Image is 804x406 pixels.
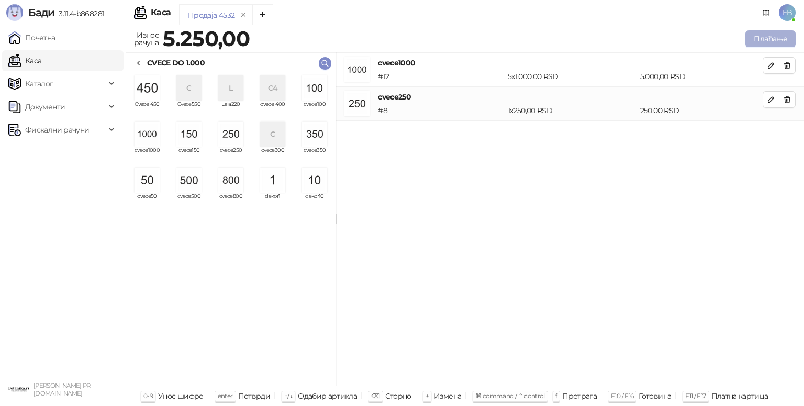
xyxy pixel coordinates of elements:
[172,194,206,210] span: cvece500
[252,4,273,25] button: Add tab
[638,105,765,116] div: 250,00 RSD
[562,389,597,403] div: Претрага
[298,102,331,117] span: cvece100
[130,148,164,163] span: cvece1000
[639,389,671,403] div: Готовина
[218,168,243,193] img: Slika
[237,10,250,19] button: remove
[434,389,461,403] div: Измена
[218,392,233,400] span: enter
[238,389,271,403] div: Потврди
[25,119,89,140] span: Фискални рачуни
[376,105,506,116] div: # 8
[260,122,285,147] div: C
[218,75,243,101] div: L
[371,392,379,400] span: ⌫
[745,30,796,47] button: Плаћање
[685,392,706,400] span: F11 / F17
[758,4,775,21] a: Документација
[214,148,248,163] span: cvece250
[188,9,234,21] div: Продаја 4532
[135,75,160,101] img: Slika
[385,389,411,403] div: Сторно
[298,148,331,163] span: cvece350
[176,75,202,101] div: C
[126,73,336,386] div: grid
[506,105,638,116] div: 1 x 250,00 RSD
[378,57,763,69] h4: cvece1000
[611,392,633,400] span: F10 / F16
[163,26,250,51] strong: 5.250,00
[130,194,164,210] span: cvece50
[298,389,357,403] div: Одабир артикла
[151,8,171,17] div: Каса
[256,102,289,117] span: cvece 400
[214,194,248,210] span: cvece800
[302,168,327,193] img: Slika
[260,75,285,101] div: C4
[638,71,765,82] div: 5.000,00 RSD
[143,392,153,400] span: 0-9
[176,122,202,147] img: Slika
[302,75,327,101] img: Slika
[426,392,429,400] span: +
[376,71,506,82] div: # 12
[25,96,65,117] span: Документи
[260,168,285,193] img: Slika
[132,28,161,49] div: Износ рачуна
[555,392,557,400] span: f
[158,389,204,403] div: Унос шифре
[8,27,55,48] a: Почетна
[8,379,29,400] img: 64x64-companyLogo-0e2e8aaa-0bd2-431b-8613-6e3c65811325.png
[28,6,54,19] span: Бади
[135,122,160,147] img: Slika
[256,148,289,163] span: cvece300
[302,122,327,147] img: Slika
[54,9,104,18] span: 3.11.4-b868281
[8,50,41,71] a: Каса
[25,73,53,94] span: Каталог
[218,122,243,147] img: Slika
[506,71,638,82] div: 5 x 1.000,00 RSD
[284,392,293,400] span: ↑/↓
[172,148,206,163] span: cvece150
[172,102,206,117] span: Cvece550
[256,194,289,210] span: dekor1
[711,389,768,403] div: Платна картица
[6,4,23,21] img: Logo
[214,102,248,117] span: Lala220
[135,168,160,193] img: Slika
[779,4,796,21] span: EB
[475,392,545,400] span: ⌘ command / ⌃ control
[378,91,763,103] h4: cvece250
[298,194,331,210] span: dekor10
[176,168,202,193] img: Slika
[33,382,91,397] small: [PERSON_NAME] PR [DOMAIN_NAME]
[130,102,164,117] span: Cvece 450
[147,57,205,69] div: CVECE DO 1.000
